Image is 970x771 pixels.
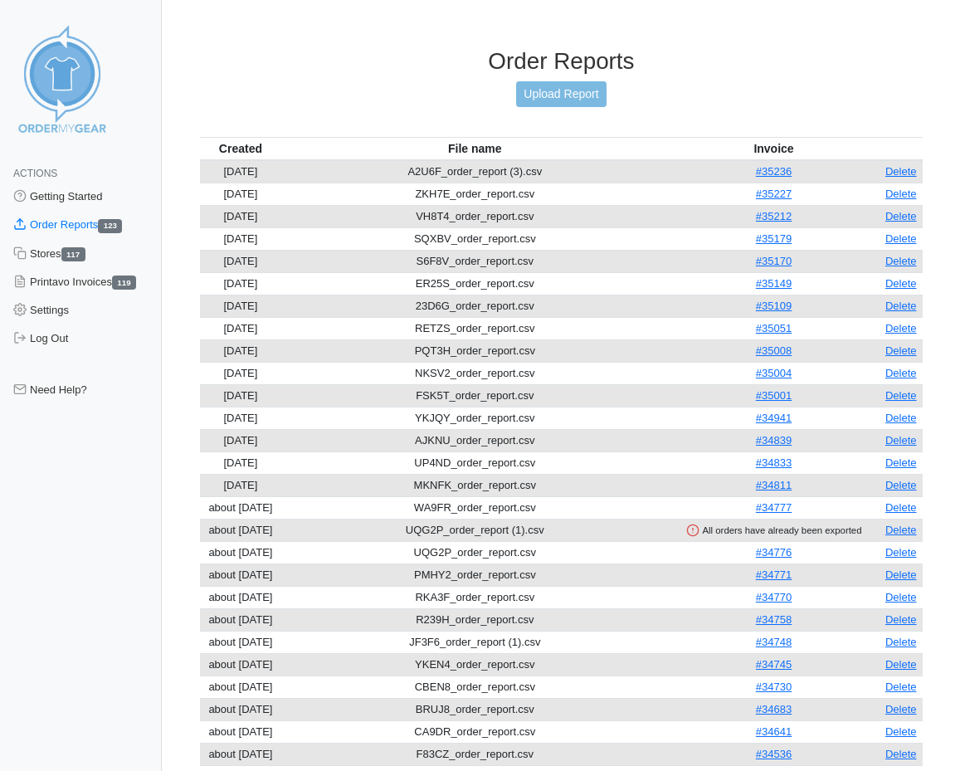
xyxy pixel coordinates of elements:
a: Delete [885,434,917,446]
th: Created [200,138,281,161]
td: [DATE] [200,295,281,318]
td: about [DATE] [200,609,281,632]
td: [DATE] [200,363,281,385]
td: UQG2P_order_report (1).csv [281,520,669,542]
td: RETZS_order_report.csv [281,318,669,340]
td: AJKNU_order_report.csv [281,430,669,452]
td: [DATE] [200,183,281,206]
td: YKJQY_order_report.csv [281,407,669,430]
a: #35004 [756,367,792,379]
td: about [DATE] [200,654,281,676]
td: ER25S_order_report.csv [281,273,669,295]
a: #34748 [756,636,792,648]
td: CA9DR_order_report.csv [281,721,669,744]
a: Delete [885,255,917,267]
td: [DATE] [200,430,281,452]
a: #35170 [756,255,792,267]
a: #35236 [756,165,792,178]
td: about [DATE] [200,676,281,699]
a: #34777 [756,501,792,514]
a: Delete [885,591,917,603]
a: Delete [885,300,917,312]
span: 117 [61,247,85,261]
td: [DATE] [200,318,281,340]
td: R239H_order_report.csv [281,609,669,632]
td: ZKH7E_order_report.csv [281,183,669,206]
span: 119 [112,276,136,290]
td: [DATE] [200,385,281,407]
a: #35051 [756,322,792,334]
th: File name [281,138,669,161]
a: #35109 [756,300,792,312]
a: #35001 [756,389,792,402]
a: Delete [885,613,917,626]
a: #34833 [756,456,792,469]
td: SQXBV_order_report.csv [281,228,669,251]
td: YKEN4_order_report.csv [281,654,669,676]
td: A2U6F_order_report (3).csv [281,160,669,183]
td: [DATE] [200,407,281,430]
td: RKA3F_order_report.csv [281,587,669,609]
td: BRUJ8_order_report.csv [281,699,669,721]
td: about [DATE] [200,564,281,587]
a: Delete [885,546,917,559]
a: Delete [885,725,917,738]
a: Delete [885,389,917,402]
a: Delete [885,322,917,334]
a: #35149 [756,277,792,290]
a: Delete [885,188,917,200]
a: #35212 [756,210,792,222]
a: #34641 [756,725,792,738]
td: S6F8V_order_report.csv [281,251,669,273]
a: #34776 [756,546,792,559]
td: [DATE] [200,475,281,497]
a: #34770 [756,591,792,603]
td: [DATE] [200,160,281,183]
a: #34811 [756,479,792,491]
td: about [DATE] [200,632,281,654]
td: about [DATE] [200,721,281,744]
td: about [DATE] [200,699,281,721]
a: Delete [885,636,917,648]
td: [DATE] [200,228,281,251]
td: about [DATE] [200,744,281,766]
a: Delete [885,210,917,222]
td: WA9FR_order_report.csv [281,497,669,520]
a: #35227 [756,188,792,200]
a: Delete [885,658,917,671]
a: Delete [885,524,917,536]
td: NKSV2_order_report.csv [281,363,669,385]
td: [DATE] [200,340,281,363]
a: #34730 [756,681,792,693]
a: #34745 [756,658,792,671]
a: #34941 [756,412,792,424]
td: MKNFK_order_report.csv [281,475,669,497]
td: [DATE] [200,452,281,475]
a: Upload Report [516,81,606,107]
td: FSK5T_order_report.csv [281,385,669,407]
a: Delete [885,568,917,581]
td: CBEN8_order_report.csv [281,676,669,699]
span: Actions [13,168,57,179]
a: #34536 [756,748,792,760]
th: Invoice [669,138,880,161]
td: 23D6G_order_report.csv [281,295,669,318]
a: #35008 [756,344,792,357]
a: Delete [885,232,917,245]
td: PMHY2_order_report.csv [281,564,669,587]
td: [DATE] [200,251,281,273]
td: about [DATE] [200,497,281,520]
span: 123 [98,219,122,233]
td: about [DATE] [200,520,281,542]
a: Delete [885,165,917,178]
td: about [DATE] [200,587,281,609]
td: JF3F6_order_report (1).csv [281,632,669,654]
a: #34771 [756,568,792,581]
td: F83CZ_order_report.csv [281,744,669,766]
div: All orders have already been exported [672,523,876,538]
td: UP4ND_order_report.csv [281,452,669,475]
a: Delete [885,344,917,357]
td: VH8T4_order_report.csv [281,206,669,228]
td: [DATE] [200,273,281,295]
a: #34683 [756,703,792,715]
